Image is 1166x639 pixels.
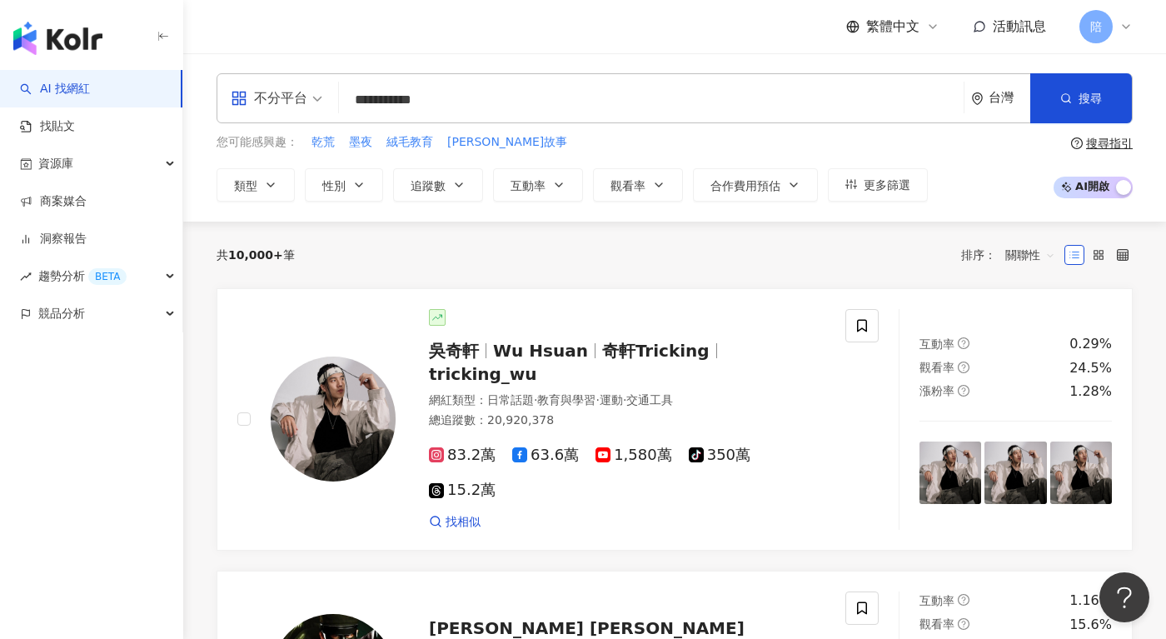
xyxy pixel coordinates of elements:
span: 類型 [234,179,257,192]
button: 觀看率 [593,168,683,202]
span: 觀看率 [919,361,954,374]
button: 性別 [305,168,383,202]
span: 漲粉率 [919,384,954,397]
img: post-image [919,442,981,503]
div: 不分平台 [231,85,307,112]
span: environment [971,92,984,105]
span: 觀看率 [919,617,954,631]
button: 乾荒 [311,133,336,152]
a: searchAI 找網紅 [20,81,90,97]
span: 陪 [1090,17,1102,36]
span: 趨勢分析 [38,257,127,295]
span: [PERSON_NAME] [PERSON_NAME] [429,618,745,638]
a: KOL Avatar吳奇軒Wu Hsuan奇軒Trickingtricking_wu網紅類型：日常話題·教育與學習·運動·交通工具總追蹤數：20,920,37883.2萬63.6萬1,580萬3... [217,288,1133,552]
span: question-circle [958,337,969,349]
span: 1,580萬 [595,447,672,464]
span: Wu Hsuan [493,341,588,361]
span: 日常話題 [487,393,534,407]
span: · [595,393,599,407]
span: 關聯性 [1005,242,1055,268]
span: question-circle [958,618,969,630]
span: · [623,393,626,407]
button: [PERSON_NAME]故事 [446,133,568,152]
a: 找貼文 [20,118,75,135]
span: 63.6萬 [512,447,579,464]
span: · [534,393,537,407]
span: 墨夜 [349,134,372,151]
span: 繁體中文 [866,17,919,36]
iframe: Help Scout Beacon - Open [1099,572,1149,622]
button: 絨毛教育 [386,133,434,152]
span: 互動率 [919,337,954,351]
span: 找相似 [446,514,481,531]
a: 商案媒合 [20,193,87,210]
span: question-circle [958,362,969,373]
span: question-circle [958,385,969,397]
button: 合作費用預估 [693,168,818,202]
span: 資源庫 [38,145,73,182]
div: 搜尋指引 [1086,137,1133,150]
div: 共 筆 [217,248,295,262]
div: 網紅類型 ： [429,392,825,409]
span: 您可能感興趣： [217,134,298,151]
span: 教育與學習 [537,393,595,407]
span: question-circle [958,594,969,606]
span: 搜尋 [1079,92,1102,105]
div: 0.29% [1069,335,1112,353]
span: 吳奇軒 [429,341,479,361]
span: 互動率 [511,179,546,192]
img: KOL Avatar [271,357,396,482]
span: 互動率 [919,594,954,607]
span: 性別 [322,179,346,192]
span: 交通工具 [626,393,673,407]
button: 互動率 [493,168,583,202]
span: question-circle [1071,137,1083,149]
button: 追蹤數 [393,168,483,202]
div: 24.5% [1069,359,1112,377]
span: 合作費用預估 [710,179,780,192]
div: 總追蹤數 ： 20,920,378 [429,412,825,429]
a: 找相似 [429,514,481,531]
span: 絨毛教育 [386,134,433,151]
span: appstore [231,90,247,107]
button: 更多篩選 [828,168,928,202]
img: post-image [984,442,1046,503]
div: 1.16% [1069,592,1112,610]
span: 更多篩選 [864,178,910,192]
div: 1.28% [1069,382,1112,401]
div: BETA [88,268,127,285]
button: 類型 [217,168,295,202]
span: [PERSON_NAME]故事 [447,134,567,151]
span: 350萬 [689,447,750,464]
div: 15.6% [1069,616,1112,634]
span: 乾荒 [311,134,335,151]
span: 10,000+ [228,248,283,262]
div: 排序： [961,242,1064,268]
button: 搜尋 [1030,73,1132,123]
span: tricking_wu [429,364,537,384]
span: 活動訊息 [993,18,1046,34]
span: 奇軒Tricking [602,341,710,361]
div: 台灣 [989,91,1030,105]
span: 觀看率 [610,179,645,192]
span: 運動 [600,393,623,407]
button: 墨夜 [348,133,373,152]
span: 83.2萬 [429,447,496,464]
span: rise [20,271,32,282]
a: 洞察報告 [20,231,87,247]
span: 競品分析 [38,295,85,332]
span: 15.2萬 [429,482,496,499]
img: post-image [1050,442,1112,503]
span: 追蹤數 [411,179,446,192]
img: logo [13,22,102,55]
